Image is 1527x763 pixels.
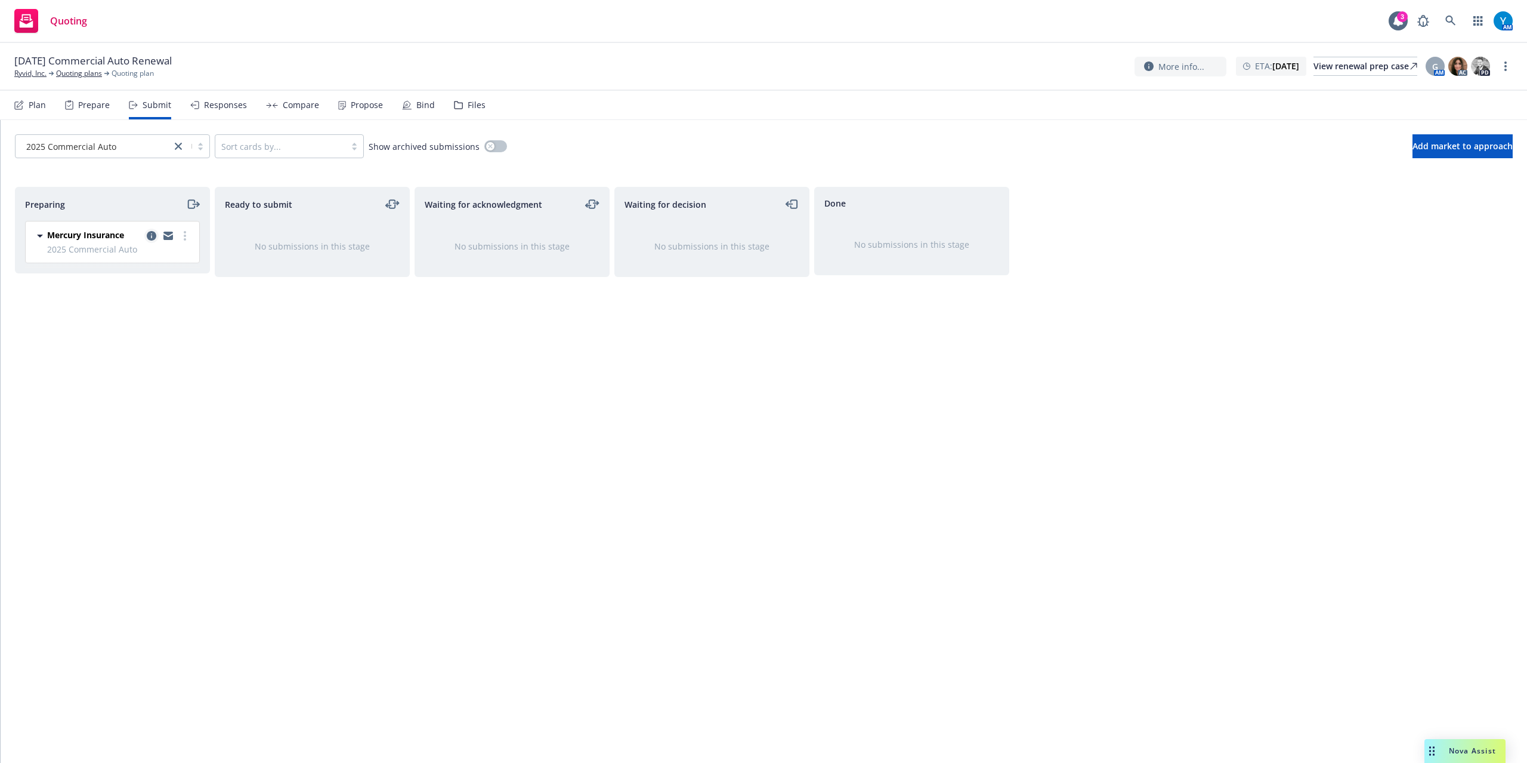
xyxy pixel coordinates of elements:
span: 2025 Commercial Auto [26,140,116,153]
div: No submissions in this stage [234,240,390,253]
div: Bind [416,100,435,110]
div: Responses [204,100,247,110]
span: [DATE] Commercial Auto Renewal [14,54,172,68]
span: More info... [1158,60,1204,73]
div: Files [468,100,486,110]
a: Ryvid, Inc. [14,68,47,79]
div: Plan [29,100,46,110]
span: Add market to approach [1412,140,1513,152]
span: 2025 Commercial Auto [21,140,165,153]
div: View renewal prep case [1313,57,1417,75]
a: copy logging email [161,229,175,243]
span: Preparing [25,198,65,211]
strong: [DATE] [1272,60,1299,72]
a: close [171,139,186,153]
a: moveRight [186,197,200,211]
img: photo [1494,11,1513,30]
img: photo [1471,57,1490,76]
button: Add market to approach [1412,134,1513,158]
span: G [1432,60,1438,73]
a: moveLeftRight [385,197,400,211]
div: Prepare [78,100,110,110]
a: Report a Bug [1411,9,1435,33]
span: Mercury Insurance [47,229,124,241]
a: moveLeft [785,197,799,211]
a: Quoting plans [56,68,102,79]
div: No submissions in this stage [834,238,990,251]
a: copy logging email [144,229,159,243]
a: Quoting [10,4,92,38]
span: Waiting for decision [625,198,706,211]
a: moveLeftRight [585,197,599,211]
span: Ready to submit [225,198,292,211]
span: Done [824,197,846,210]
span: Quoting plan [112,68,154,79]
span: Quoting [50,16,87,26]
a: Search [1439,9,1463,33]
div: No submissions in this stage [434,240,590,253]
img: photo [1448,57,1467,76]
span: Waiting for acknowledgment [425,198,542,211]
div: No submissions in this stage [634,240,790,253]
button: More info... [1135,57,1226,76]
div: Submit [143,100,171,110]
div: 3 [1397,11,1408,22]
span: 2025 Commercial Auto [47,243,192,256]
div: Compare [283,100,319,110]
button: Nova Assist [1424,739,1506,763]
a: View renewal prep case [1313,57,1417,76]
span: ETA : [1255,60,1299,72]
a: more [1498,59,1513,73]
div: Propose [351,100,383,110]
span: Show archived submissions [369,140,480,153]
div: Drag to move [1424,739,1439,763]
a: Switch app [1466,9,1490,33]
span: Nova Assist [1449,746,1496,756]
a: more [178,229,192,243]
